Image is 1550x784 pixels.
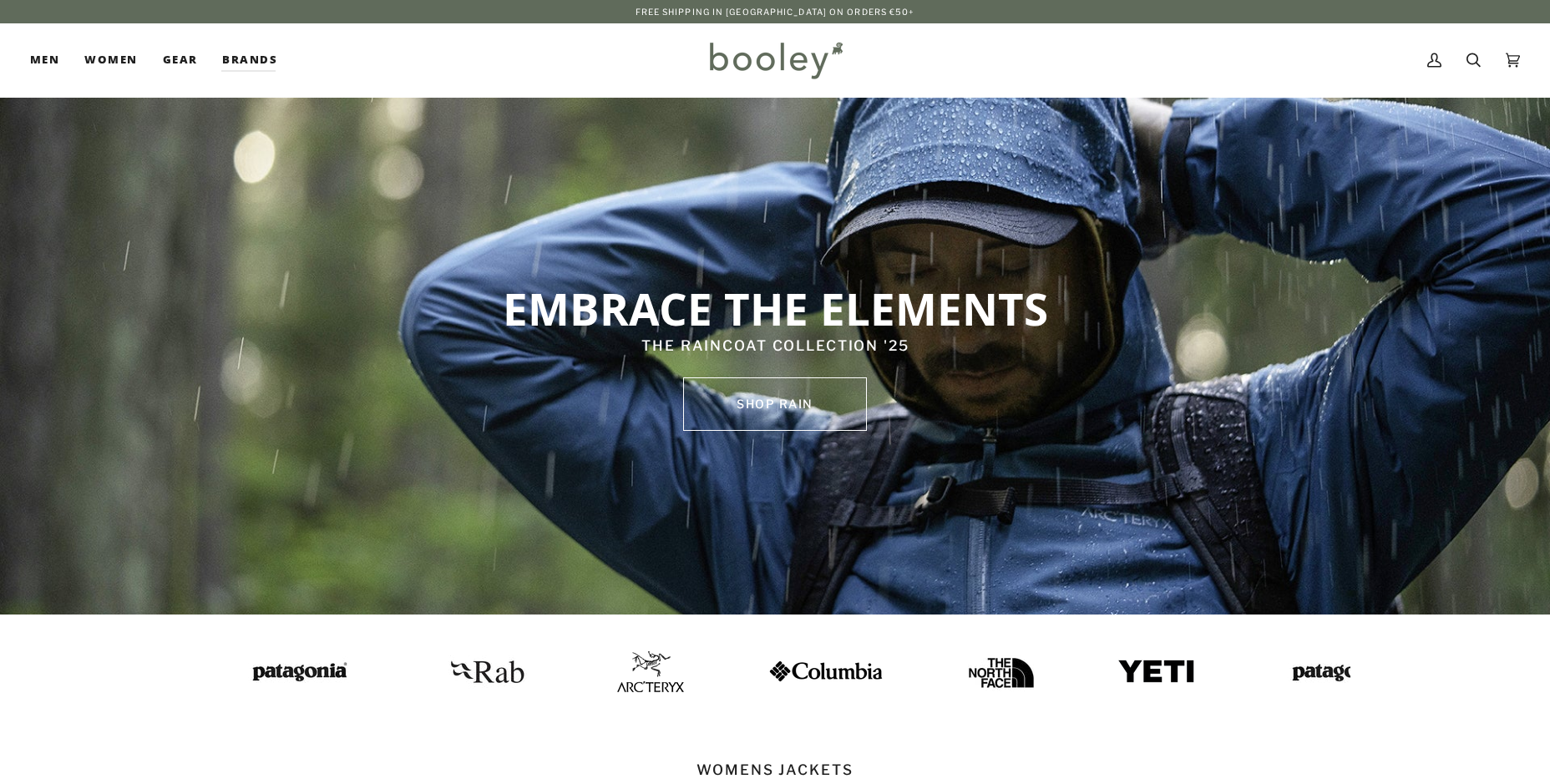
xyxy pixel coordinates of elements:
[30,52,59,68] span: Men
[222,52,277,68] span: Brands
[84,52,137,68] span: Women
[210,23,290,97] a: Brands
[683,377,867,431] a: SHOP rain
[309,281,1242,336] p: EMBRACE THE ELEMENTS
[72,23,149,97] a: Women
[309,336,1242,357] p: THE RAINCOAT COLLECTION '25
[636,5,915,18] p: Free Shipping in [GEOGRAPHIC_DATA] on Orders €50+
[30,23,72,97] a: Men
[702,36,848,84] img: Booley
[163,52,198,68] span: Gear
[150,23,210,97] a: Gear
